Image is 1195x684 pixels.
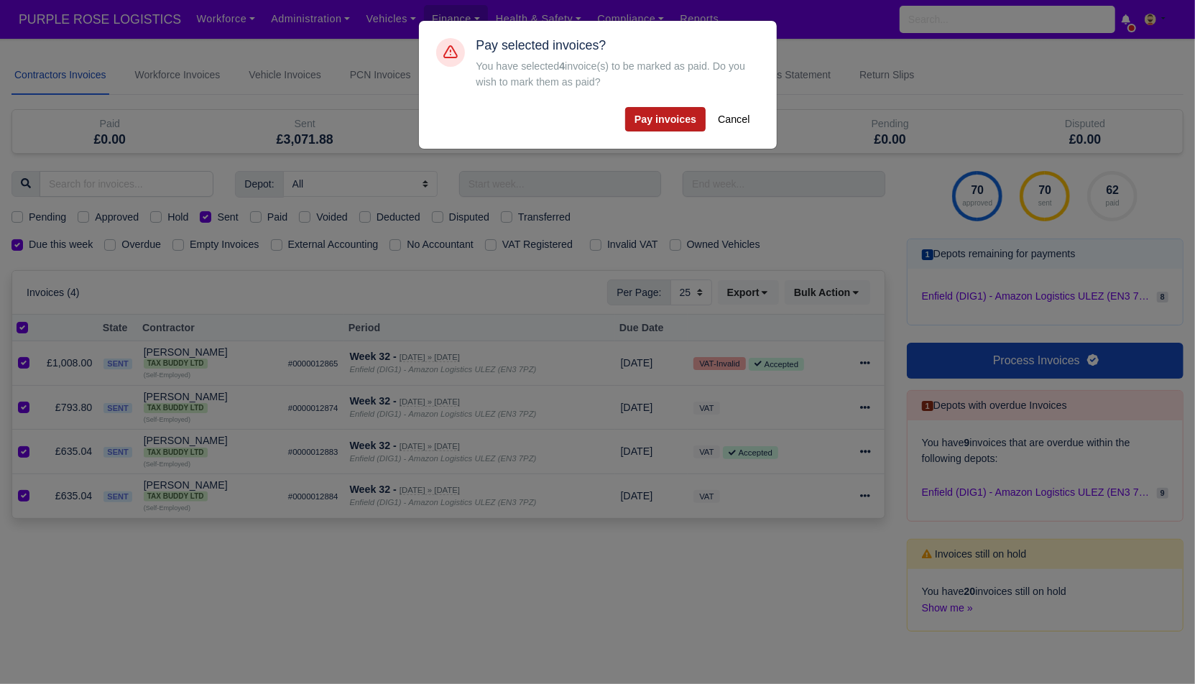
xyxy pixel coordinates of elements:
strong: 4 [559,60,565,72]
iframe: Chat Widget [1123,615,1195,684]
button: Cancel [709,107,759,131]
h5: Pay selected invoices? [476,38,760,53]
div: You have selected invoice(s) to be marked as paid. Do you wish to mark them as paid? [476,59,760,90]
button: Pay invoices [625,107,706,131]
